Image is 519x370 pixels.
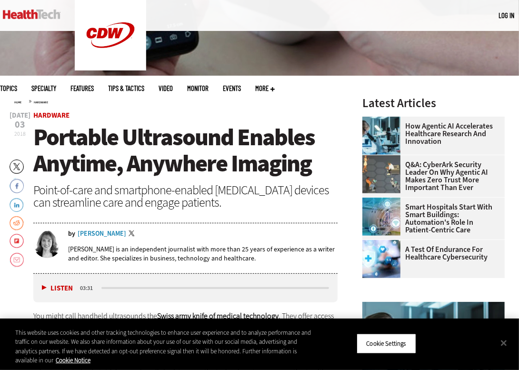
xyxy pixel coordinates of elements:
[362,246,499,261] a: A Test of Endurance for Healthcare Cybersecurity
[362,117,400,155] img: scientist looks through microscope in lab
[33,184,338,209] div: Point-of-care and smartphone-enabled [MEDICAL_DATA] devices can streamline care and engage patients.
[493,332,514,353] button: Close
[223,85,241,92] a: Events
[31,85,56,92] span: Specialty
[129,230,137,238] a: Twitter
[499,10,514,20] div: User menu
[255,85,275,92] span: More
[362,122,499,145] a: How Agentic AI Accelerates Healthcare Research and Innovation
[108,85,144,92] a: Tips & Tactics
[362,117,405,124] a: scientist looks through microscope in lab
[14,97,338,105] div: »
[78,230,126,237] a: [PERSON_NAME]
[56,356,90,364] a: More information about your privacy
[33,121,315,179] span: Portable Ultrasound Enables Anytime, Anywhere Imaging
[362,198,400,236] img: Smart hospital
[362,198,405,205] a: Smart hospital
[33,110,70,120] a: Hardware
[362,97,505,109] h3: Latest Articles
[187,85,209,92] a: MonITor
[357,334,416,354] button: Cookie Settings
[14,100,21,104] a: Home
[15,328,311,365] div: This website uses cookies and other tracking technologies to enhance user experience and to analy...
[362,240,400,278] img: Healthcare cybersecurity
[10,112,30,119] span: [DATE]
[33,310,338,347] p: You might call handheld ultrasounds the . They offer access to imaging in the field, where consol...
[14,130,26,138] span: 2018
[68,230,75,237] span: by
[499,11,514,20] a: Log in
[33,230,61,258] img: Gienna Shaw
[79,284,100,292] div: duration
[362,240,405,248] a: Healthcare cybersecurity
[3,10,60,19] img: Home
[362,161,499,191] a: Q&A: CyberArk Security Leader on Why Agentic AI Makes Zero Trust More Important Than Ever
[68,245,338,263] p: [PERSON_NAME] is an independent journalist with more than 25 years of experience as a writer and ...
[75,63,146,73] a: CDW
[33,274,338,302] div: media player
[10,120,30,130] span: 03
[362,203,499,234] a: Smart Hospitals Start With Smart Buildings: Automation's Role in Patient-Centric Care
[362,155,405,163] a: Group of humans and robots accessing a network
[157,311,279,321] strong: Swiss army knife of medical technology
[42,285,73,292] button: Listen
[362,155,400,193] img: Group of humans and robots accessing a network
[159,85,173,92] a: Video
[34,100,48,104] a: Hardware
[70,85,94,92] a: Features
